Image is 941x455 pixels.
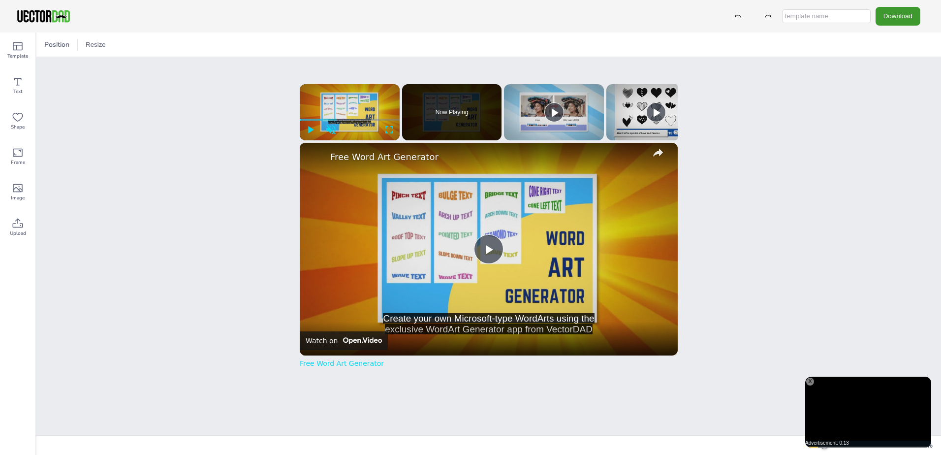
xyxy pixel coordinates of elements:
[805,377,931,448] div: Video Player
[379,120,400,140] button: Fullscreen
[474,234,503,264] button: Play Video
[300,119,400,121] div: Progress Bar
[82,37,110,53] button: Resize
[300,120,320,140] button: Play
[544,102,564,122] button: Play
[306,337,338,345] div: Watch on
[330,152,644,162] a: Free Word Art Generator
[11,123,25,131] span: Shape
[11,159,25,166] span: Frame
[805,441,931,446] div: Advertisement: 0:13
[11,194,25,202] span: Image
[306,149,325,168] a: channel logo
[320,120,341,140] button: Unmute
[13,88,23,96] span: Text
[300,143,678,356] div: Video Player
[300,143,678,356] img: video of: Free Word Art Generator
[42,40,71,49] span: Position
[10,229,26,237] span: Upload
[300,359,384,367] a: Free Word Art Generator
[805,377,931,448] iframe: Advertisement
[300,84,400,140] div: Video Player
[876,7,920,25] button: Download
[783,9,871,23] input: template name
[340,337,381,344] img: Video channel logo
[649,144,667,162] button: share
[300,331,388,350] a: Watch on Open.Video
[436,109,469,115] span: Now Playing
[806,378,814,386] div: X
[16,9,71,24] img: VectorDad-1.png
[646,102,666,122] button: Play
[7,52,28,60] span: Template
